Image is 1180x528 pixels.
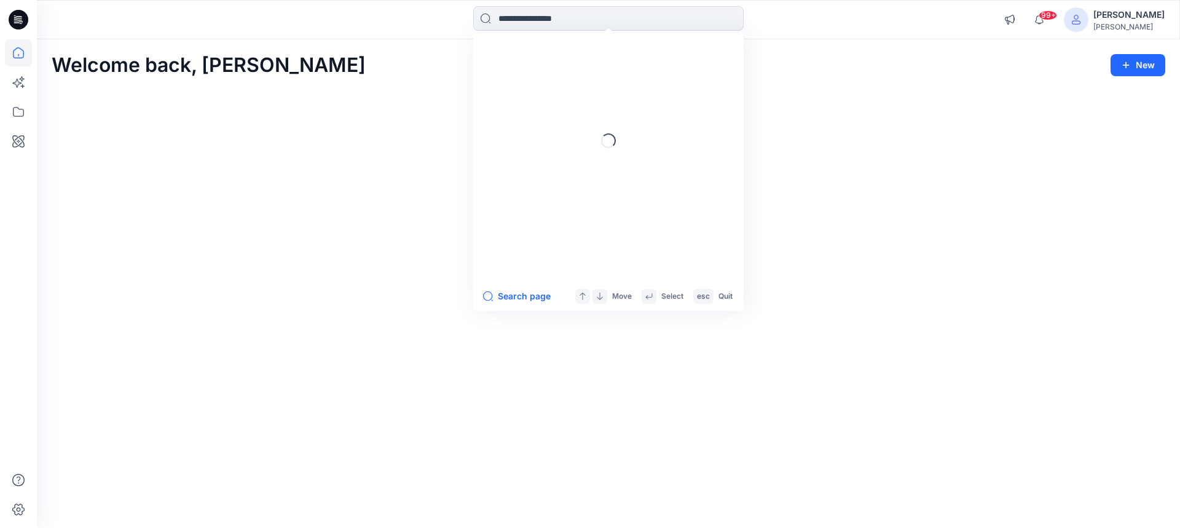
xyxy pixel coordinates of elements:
[697,290,710,303] p: esc
[1093,7,1165,22] div: [PERSON_NAME]
[612,290,632,303] p: Move
[661,290,683,303] p: Select
[1071,15,1081,25] svg: avatar
[1039,10,1057,20] span: 99+
[1093,22,1165,31] div: [PERSON_NAME]
[483,289,551,304] button: Search page
[718,290,733,303] p: Quit
[52,54,366,77] h2: Welcome back, [PERSON_NAME]
[1111,54,1165,76] button: New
